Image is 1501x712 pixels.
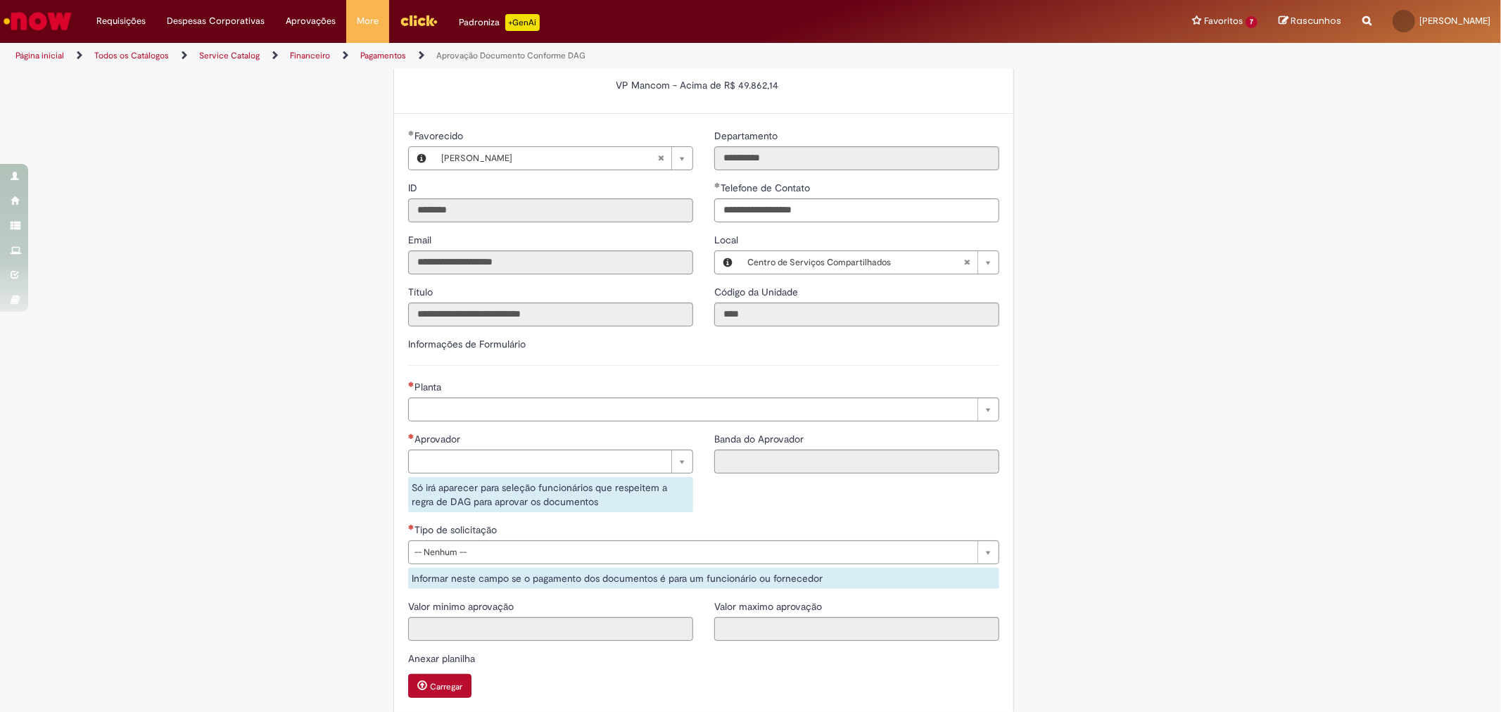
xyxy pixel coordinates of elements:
input: Valor minimo aprovação [408,617,693,641]
p: VP Mancom - Acima de R$ 49.862,14 [616,78,989,92]
input: Email [408,250,693,274]
span: Rascunhos [1291,14,1341,27]
input: Título [408,303,693,326]
p: +GenAi [505,14,540,31]
span: Necessários - Planta [414,381,444,393]
span: Somente leitura - Departamento [714,129,780,142]
label: Somente leitura - Email [408,233,434,247]
label: Somente leitura - Código da Unidade [714,285,801,299]
input: ID [408,198,693,222]
span: Somente leitura - Valor minimo aprovação [408,600,517,613]
span: Telefone de Contato [721,182,813,194]
div: Só irá aparecer para seleção funcionários que respeitem a regra de DAG para aprovar os documentos [408,477,693,512]
label: Somente leitura - ID [408,181,420,195]
input: Valor maximo aprovação [714,617,999,641]
button: Carregar anexo de Anexar planilha [408,674,471,698]
span: Somente leitura - Email [408,234,434,246]
label: Somente leitura - Departamento [714,129,780,143]
span: Necessários [408,524,414,530]
a: Limpar campo Aprovador [408,450,693,473]
span: Somente leitura - Título [408,286,436,298]
div: Padroniza [459,14,540,31]
span: Centro de Serviços Compartilhados [747,251,963,274]
span: Somente leitura - Banda do Aprovador [714,433,806,445]
a: Rascunhos [1279,15,1341,28]
a: Service Catalog [199,50,260,61]
span: Obrigatório Preenchido [408,130,414,136]
small: Carregar [430,681,462,692]
span: More [357,14,379,28]
span: Anexar planilha [408,652,478,665]
span: Necessários [408,433,414,439]
button: Local, Visualizar este registro Centro de Serviços Compartilhados [715,251,740,274]
input: Departamento [714,146,999,170]
div: Informar neste campo se o pagamento dos documentos é para um funcionário ou fornecedor [408,568,999,589]
a: Limpar campo Planta [408,398,999,421]
img: click_logo_yellow_360x200.png [400,10,438,31]
span: Obrigatório Preenchido [714,182,721,188]
span: Tipo de solicitação [414,523,500,536]
span: 7 [1246,16,1258,28]
img: ServiceNow [1,7,74,35]
span: Aprovador [414,433,463,445]
span: Aprovações [286,14,336,28]
span: [PERSON_NAME] [1419,15,1490,27]
label: Informações de Formulário [408,338,526,350]
label: Somente leitura - Valor minimo aprovação [408,599,517,614]
input: Banda do Aprovador [714,450,999,473]
a: Pagamentos [360,50,406,61]
a: Financeiro [290,50,330,61]
span: Requisições [96,14,146,28]
span: Somente leitura - Valor maximo aprovação [714,600,825,613]
label: Somente leitura - Banda do Aprovador [714,432,806,446]
label: Somente leitura - Valor maximo aprovação [714,599,825,614]
button: Favorecido, Visualizar este registro Luan Andrade Bottaro [409,147,434,170]
a: Centro de Serviços CompartilhadosLimpar campo Local [740,251,999,274]
abbr: Limpar campo Favorecido [650,147,671,170]
input: Código da Unidade [714,303,999,326]
span: Favoritos [1204,14,1243,28]
a: Aprovação Documento Conforme DAG [436,50,585,61]
label: Somente leitura - Título [408,285,436,299]
a: Todos os Catálogos [94,50,169,61]
span: Somente leitura - ID [408,182,420,194]
span: Despesas Corporativas [167,14,265,28]
a: Página inicial [15,50,64,61]
span: [PERSON_NAME] [441,147,657,170]
span: -- Nenhum -- [414,541,970,564]
span: Local [714,234,741,246]
ul: Trilhas de página [11,43,990,69]
a: [PERSON_NAME]Limpar campo Favorecido [434,147,692,170]
span: Necessários - Favorecido [414,129,466,142]
input: Telefone de Contato [714,198,999,222]
span: Necessários [408,381,414,387]
abbr: Limpar campo Local [956,251,977,274]
span: Somente leitura - Código da Unidade [714,286,801,298]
